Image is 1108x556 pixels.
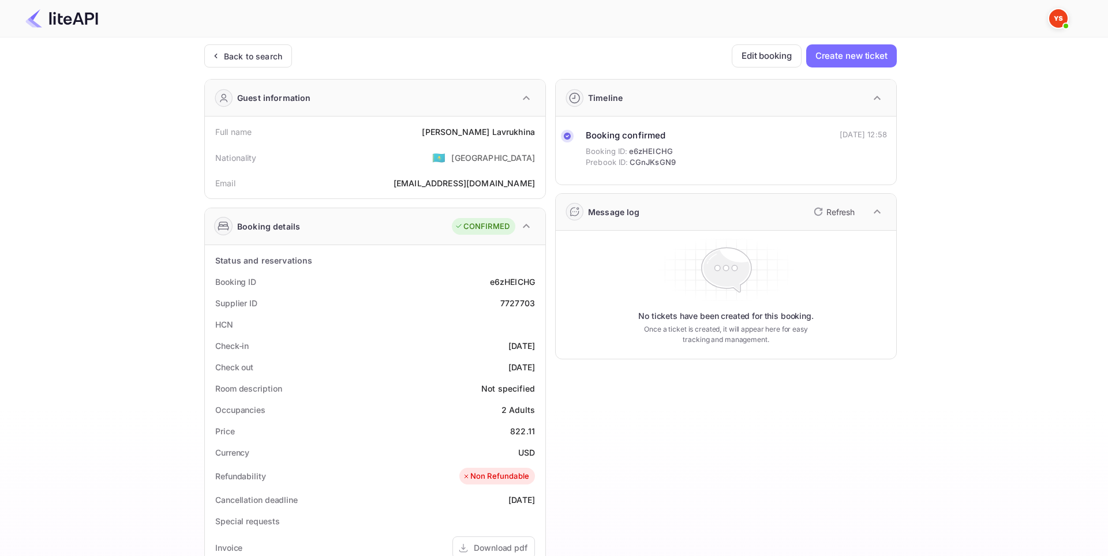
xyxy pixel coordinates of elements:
[586,157,628,168] span: Prebook ID:
[215,340,249,352] div: Check-in
[807,202,859,221] button: Refresh
[586,129,676,142] div: Booking confirmed
[588,206,640,218] div: Message log
[474,542,527,554] div: Download pdf
[237,220,300,232] div: Booking details
[462,471,529,482] div: Non Refundable
[215,446,249,459] div: Currency
[422,126,535,138] div: [PERSON_NAME] Lavrukhina
[630,157,676,168] span: CGnJKsGN9
[826,206,855,218] p: Refresh
[638,310,814,322] p: No tickets have been created for this booking.
[215,152,257,164] div: Nationality
[215,361,253,373] div: Check out
[518,446,535,459] div: USD
[224,50,282,62] div: Back to search
[215,126,252,138] div: Full name
[215,515,279,527] div: Special requests
[215,276,256,288] div: Booking ID
[629,146,673,157] span: e6zHEICHG
[508,340,535,352] div: [DATE]
[215,382,282,395] div: Room description
[25,9,98,28] img: LiteAPI Logo
[732,44,802,67] button: Edit booking
[451,152,535,164] div: [GEOGRAPHIC_DATA]
[500,297,535,309] div: 7727703
[215,254,312,266] div: Status and reservations
[215,318,233,330] div: HCN
[394,177,535,189] div: [EMAIL_ADDRESS][DOMAIN_NAME]
[586,146,628,157] span: Booking ID:
[635,324,817,345] p: Once a ticket is created, it will appear here for easy tracking and management.
[432,147,446,168] span: United States
[806,44,897,67] button: Create new ticket
[510,425,535,437] div: 822.11
[588,92,623,104] div: Timeline
[215,404,265,416] div: Occupancies
[840,129,887,141] div: [DATE] 12:58
[490,276,535,288] div: e6zHEICHG
[508,494,535,506] div: [DATE]
[501,404,535,416] div: 2 Adults
[215,297,257,309] div: Supplier ID
[215,470,266,482] div: Refundability
[215,425,235,437] div: Price
[215,494,298,506] div: Cancellation deadline
[481,382,535,395] div: Not specified
[215,177,235,189] div: Email
[237,92,311,104] div: Guest information
[1049,9,1068,28] img: Yandex Support
[508,361,535,373] div: [DATE]
[215,542,242,554] div: Invoice
[455,221,510,232] div: CONFIRMED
